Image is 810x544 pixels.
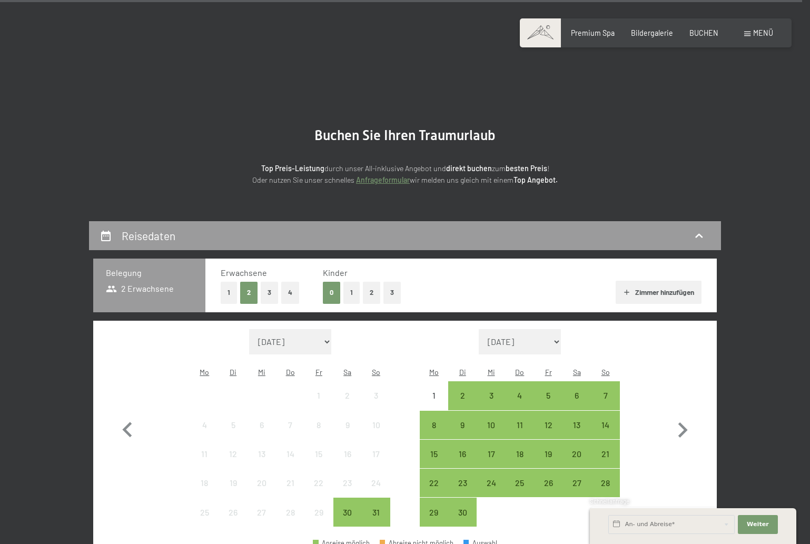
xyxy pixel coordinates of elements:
div: Thu Sep 04 2025 [506,381,534,410]
div: 16 [334,450,361,476]
div: Wed Sep 03 2025 [477,381,505,410]
div: Sat Sep 06 2025 [562,381,591,410]
div: Sat Sep 20 2025 [562,440,591,468]
div: Tue Aug 19 2025 [219,469,247,497]
div: Anreise nicht möglich [304,381,333,410]
abbr: Dienstag [459,368,466,377]
div: Mon Aug 11 2025 [190,440,219,468]
button: 2 [240,282,258,303]
div: 28 [592,479,619,505]
div: 15 [421,450,447,476]
div: Thu Aug 21 2025 [276,469,304,497]
div: Anreise möglich [562,411,591,439]
div: Anreise nicht möglich [219,411,247,439]
div: Thu Aug 07 2025 [276,411,304,439]
div: 10 [363,421,389,447]
abbr: Samstag [343,368,351,377]
div: 27 [564,479,590,505]
div: 12 [220,450,246,476]
strong: Top Angebot. [513,175,558,184]
span: Schnellanfrage [590,498,629,505]
div: Anreise nicht möglich [190,498,219,526]
div: Sat Aug 16 2025 [333,440,362,468]
div: 18 [507,450,533,476]
div: 30 [334,508,361,535]
div: Tue Sep 16 2025 [448,440,477,468]
div: Anreise möglich [506,381,534,410]
div: Anreise nicht möglich [248,440,276,468]
div: Fri Aug 29 2025 [304,498,333,526]
div: 5 [535,391,561,418]
button: 3 [261,282,278,303]
div: Mon Sep 15 2025 [420,440,448,468]
div: Anreise möglich [506,411,534,439]
div: 30 [449,508,476,535]
abbr: Mittwoch [258,368,265,377]
div: Anreise nicht möglich [248,411,276,439]
div: Anreise möglich [420,469,448,497]
div: 31 [363,508,389,535]
div: Anreise möglich [534,411,562,439]
div: Sun Aug 24 2025 [362,469,390,497]
a: Premium Spa [571,28,615,37]
div: 26 [535,479,561,505]
abbr: Donnerstag [515,368,524,377]
div: 8 [305,421,332,447]
div: 16 [449,450,476,476]
div: 2 [449,391,476,418]
div: Anreise nicht möglich [333,469,362,497]
div: Tue Aug 05 2025 [219,411,247,439]
abbr: Mittwoch [488,368,495,377]
div: 12 [535,421,561,447]
div: Anreise möglich [506,440,534,468]
div: 2 [334,391,361,418]
abbr: Freitag [545,368,552,377]
div: Anreise möglich [562,381,591,410]
div: 23 [449,479,476,505]
div: 1 [421,391,447,418]
div: 21 [277,479,303,505]
div: 22 [421,479,447,505]
div: Wed Sep 24 2025 [477,469,505,497]
div: Wed Aug 27 2025 [248,498,276,526]
div: 4 [507,391,533,418]
span: Weiter [747,520,769,529]
button: Zimmer hinzufügen [616,281,702,304]
abbr: Montag [200,368,209,377]
div: Mon Aug 25 2025 [190,498,219,526]
div: 17 [478,450,504,476]
div: 29 [305,508,332,535]
span: Menü [753,28,773,37]
div: Mon Sep 29 2025 [420,498,448,526]
div: 1 [305,391,332,418]
div: 14 [277,450,303,476]
div: Anreise möglich [506,469,534,497]
div: Anreise nicht möglich [276,469,304,497]
div: 5 [220,421,246,447]
div: Anreise möglich [591,381,620,410]
div: 3 [363,391,389,418]
a: BUCHEN [689,28,718,37]
strong: direkt buchen [446,164,492,173]
strong: besten Preis [506,164,547,173]
span: Erwachsene [221,268,267,278]
div: Sat Aug 23 2025 [333,469,362,497]
div: Wed Sep 10 2025 [477,411,505,439]
div: Anreise möglich [591,440,620,468]
button: Nächster Monat [667,329,698,527]
div: Anreise nicht möglich [362,469,390,497]
div: Fri Sep 12 2025 [534,411,562,439]
div: Anreise möglich [591,411,620,439]
div: 11 [507,421,533,447]
div: Anreise möglich [420,411,448,439]
div: 19 [220,479,246,505]
div: Anreise möglich [420,440,448,468]
div: Anreise nicht möglich [362,381,390,410]
div: Sun Aug 10 2025 [362,411,390,439]
p: durch unser All-inklusive Angebot und zum ! Oder nutzen Sie unser schnelles wir melden uns gleich... [173,163,637,186]
span: Buchen Sie Ihren Traumurlaub [314,127,496,143]
div: Anreise möglich [362,498,390,526]
div: Tue Aug 12 2025 [219,440,247,468]
abbr: Sonntag [601,368,610,377]
div: 25 [191,508,218,535]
